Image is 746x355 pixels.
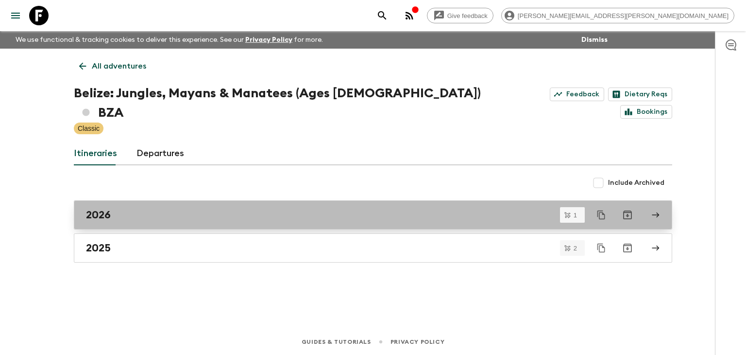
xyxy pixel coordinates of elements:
[74,200,672,230] a: 2026
[12,31,327,49] p: We use functional & tracking cookies to deliver this experience. See our for more.
[593,206,610,224] button: Duplicate
[618,205,637,225] button: Archive
[86,242,111,254] h2: 2025
[608,88,672,101] a: Dietary Reqs
[74,84,499,123] h1: Belize: Jungles, Mayans & Manatees (Ages [DEMOGRAPHIC_DATA]) BZA
[568,245,583,251] span: 2
[74,56,152,76] a: All adventures
[608,178,664,188] span: Include Archived
[427,8,493,23] a: Give feedback
[442,12,493,19] span: Give feedback
[6,6,25,25] button: menu
[74,233,672,263] a: 2025
[618,238,637,258] button: Archive
[86,209,111,221] h2: 2026
[390,337,444,347] a: Privacy Policy
[620,105,672,119] a: Bookings
[92,60,146,72] p: All adventures
[579,33,610,47] button: Dismiss
[136,142,184,165] a: Departures
[74,142,117,165] a: Itineraries
[501,8,734,23] div: [PERSON_NAME][EMAIL_ADDRESS][PERSON_NAME][DOMAIN_NAME]
[568,212,583,218] span: 1
[512,12,734,19] span: [PERSON_NAME][EMAIL_ADDRESS][PERSON_NAME][DOMAIN_NAME]
[302,337,371,347] a: Guides & Tutorials
[593,239,610,257] button: Duplicate
[373,6,392,25] button: search adventures
[245,36,292,43] a: Privacy Policy
[78,124,100,133] p: Classic
[550,88,604,101] a: Feedback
